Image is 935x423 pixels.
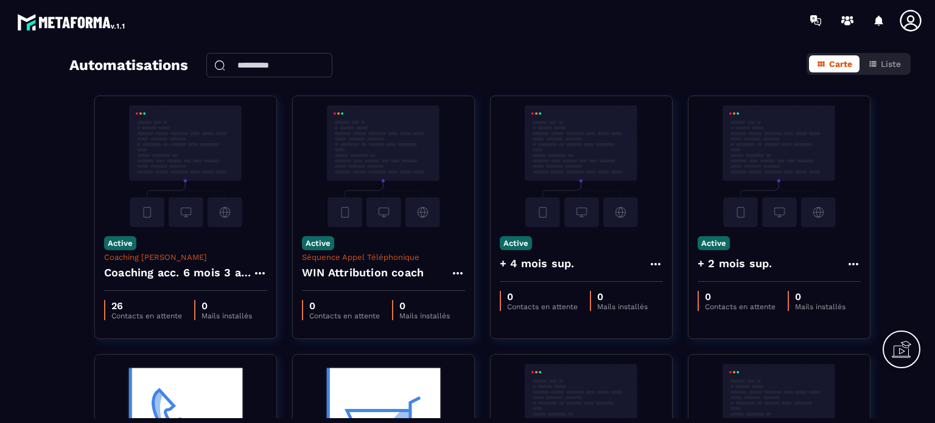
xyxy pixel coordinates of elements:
[69,53,188,77] h2: Automatisations
[705,291,776,302] p: 0
[201,300,252,312] p: 0
[500,236,532,250] p: Active
[302,253,465,262] p: Séquence Appel Téléphonique
[399,312,450,320] p: Mails installés
[104,236,136,250] p: Active
[597,302,648,311] p: Mails installés
[104,253,267,262] p: Coaching [PERSON_NAME]
[500,255,575,272] h4: + 4 mois sup.
[201,312,252,320] p: Mails installés
[507,291,578,302] p: 0
[309,300,380,312] p: 0
[705,302,776,311] p: Contacts en attente
[111,312,182,320] p: Contacts en attente
[104,105,267,227] img: automation-background
[500,105,663,227] img: automation-background
[302,236,334,250] p: Active
[698,236,730,250] p: Active
[104,264,253,281] h4: Coaching acc. 6 mois 3 appels
[111,300,182,312] p: 26
[698,105,861,227] img: automation-background
[881,59,901,69] span: Liste
[861,55,908,72] button: Liste
[795,291,846,302] p: 0
[597,291,648,302] p: 0
[399,300,450,312] p: 0
[698,255,772,272] h4: + 2 mois sup.
[302,105,465,227] img: automation-background
[309,312,380,320] p: Contacts en attente
[809,55,860,72] button: Carte
[507,302,578,311] p: Contacts en attente
[829,59,852,69] span: Carte
[302,264,424,281] h4: WIN Attribution coach
[795,302,846,311] p: Mails installés
[17,11,127,33] img: logo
